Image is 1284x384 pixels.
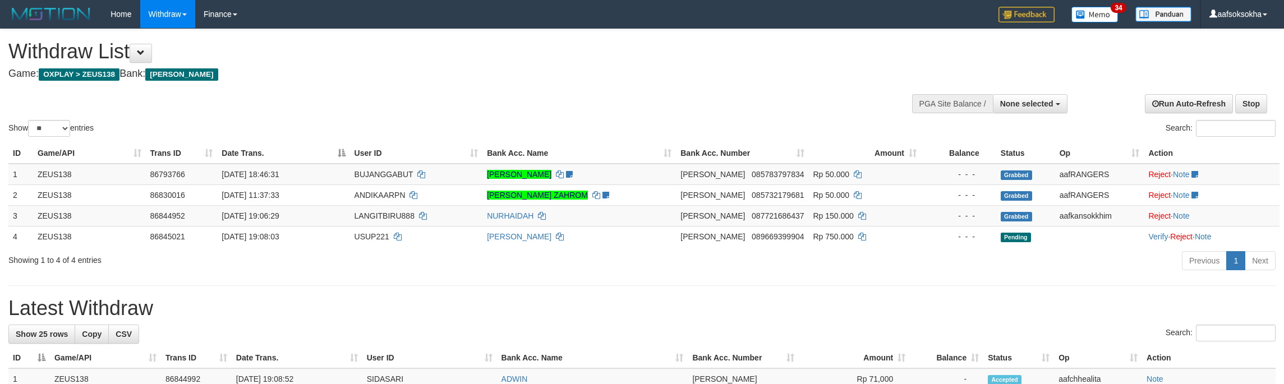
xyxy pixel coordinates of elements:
[1111,3,1126,13] span: 34
[912,94,993,113] div: PGA Site Balance /
[222,170,279,179] span: [DATE] 18:46:31
[680,191,745,200] span: [PERSON_NAME]
[1055,205,1144,226] td: aafkansokkhim
[8,297,1276,320] h1: Latest Withdraw
[680,211,745,220] span: [PERSON_NAME]
[692,374,757,383] span: [PERSON_NAME]
[33,205,146,226] td: ZEUS138
[33,164,146,185] td: ZEUS138
[1144,164,1280,185] td: ·
[1001,191,1032,201] span: Grabbed
[1055,184,1144,205] td: aafRANGERS
[680,170,745,179] span: [PERSON_NAME]
[222,211,279,220] span: [DATE] 19:06:29
[1148,170,1171,179] a: Reject
[1245,251,1276,270] a: Next
[222,232,279,241] span: [DATE] 19:08:03
[8,325,75,344] a: Show 25 rows
[150,211,185,220] span: 86844952
[809,143,922,164] th: Amount: activate to sort column ascending
[8,164,33,185] td: 1
[996,143,1055,164] th: Status
[1000,99,1053,108] span: None selected
[116,330,132,339] span: CSV
[926,231,992,242] div: - - -
[993,94,1067,113] button: None selected
[82,330,102,339] span: Copy
[487,170,551,179] a: [PERSON_NAME]
[217,143,349,164] th: Date Trans.: activate to sort column descending
[362,348,497,368] th: User ID: activate to sort column ascending
[487,232,551,241] a: [PERSON_NAME]
[161,348,232,368] th: Trans ID: activate to sort column ascending
[752,232,804,241] span: Copy 089669399904 to clipboard
[50,348,161,368] th: Game/API: activate to sort column ascending
[752,191,804,200] span: Copy 085732179681 to clipboard
[222,191,279,200] span: [DATE] 11:37:33
[150,191,185,200] span: 86830016
[1182,251,1227,270] a: Previous
[799,348,910,368] th: Amount: activate to sort column ascending
[146,143,218,164] th: Trans ID: activate to sort column ascending
[8,6,94,22] img: MOTION_logo.png
[1135,7,1191,22] img: panduan.png
[813,170,850,179] span: Rp 50.000
[926,189,992,201] div: - - -
[150,170,185,179] span: 86793766
[1173,170,1190,179] a: Note
[487,211,533,220] a: NURHAIDAH
[1148,191,1171,200] a: Reject
[33,143,146,164] th: Game/API: activate to sort column ascending
[355,191,406,200] span: ANDIKAARPN
[1173,191,1190,200] a: Note
[1173,211,1190,220] a: Note
[16,330,68,339] span: Show 25 rows
[921,143,996,164] th: Balance
[8,205,33,226] td: 3
[926,210,992,221] div: - - -
[145,68,218,81] span: [PERSON_NAME]
[482,143,676,164] th: Bank Acc. Name: activate to sort column ascending
[926,169,992,180] div: - - -
[150,232,185,241] span: 86845021
[33,226,146,247] td: ZEUS138
[1144,184,1280,205] td: ·
[1148,232,1168,241] a: Verify
[8,40,845,63] h1: Withdraw List
[39,68,119,81] span: OXPLAY > ZEUS138
[1055,143,1144,164] th: Op: activate to sort column ascending
[1166,120,1276,137] label: Search:
[1226,251,1245,270] a: 1
[1142,348,1276,368] th: Action
[1055,164,1144,185] td: aafRANGERS
[813,191,850,200] span: Rp 50.000
[1166,325,1276,341] label: Search:
[33,184,146,205] td: ZEUS138
[1054,348,1142,368] th: Op: activate to sort column ascending
[355,211,415,220] span: LANGITBIRU888
[752,170,804,179] span: Copy 085783797834 to clipboard
[1148,211,1171,220] a: Reject
[8,226,33,247] td: 4
[813,211,854,220] span: Rp 150.000
[1195,232,1212,241] a: Note
[8,348,50,368] th: ID: activate to sort column descending
[497,348,688,368] th: Bank Acc. Name: activate to sort column ascending
[1071,7,1119,22] img: Button%20Memo.svg
[752,211,804,220] span: Copy 087721686437 to clipboard
[355,232,389,241] span: USUP221
[8,120,94,137] label: Show entries
[501,374,528,383] a: ADWIN
[910,348,983,368] th: Balance: activate to sort column ascending
[1170,232,1193,241] a: Reject
[28,120,70,137] select: Showentries
[8,250,527,266] div: Showing 1 to 4 of 4 entries
[1001,170,1032,180] span: Grabbed
[8,68,845,80] h4: Game: Bank:
[1001,233,1031,242] span: Pending
[813,232,854,241] span: Rp 750.000
[1196,325,1276,341] input: Search:
[1235,94,1267,113] a: Stop
[983,348,1054,368] th: Status: activate to sort column ascending
[1001,212,1032,221] span: Grabbed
